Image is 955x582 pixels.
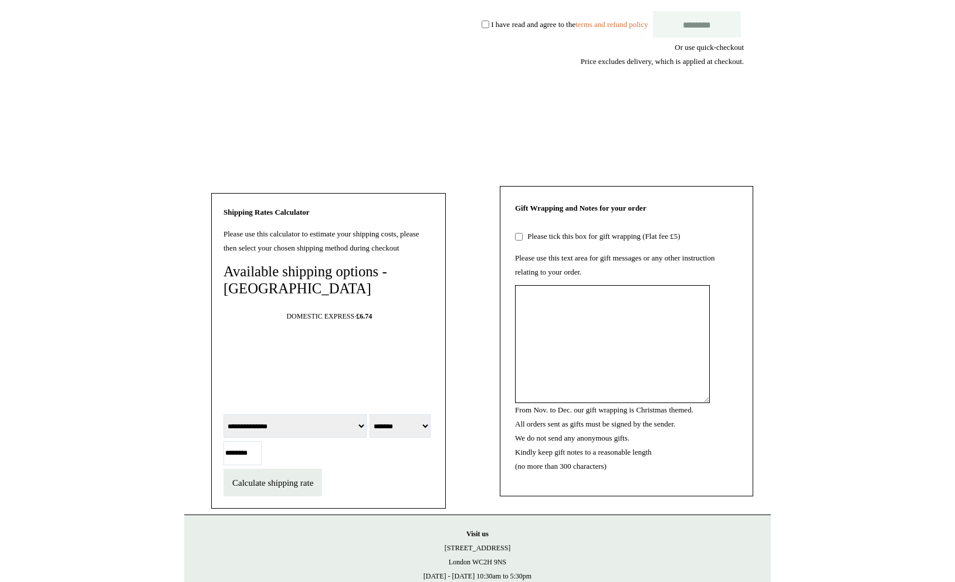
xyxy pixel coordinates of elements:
label: I have read and agree to the [491,19,648,28]
strong: Shipping Rates Calculator [223,208,310,216]
p: Please use this calculator to estimate your shipping costs, please then select your chosen shippi... [223,227,434,255]
iframe: PayPal-paypal [656,111,744,143]
div: Or use quick-checkout [211,40,744,69]
a: terms and refund policy [575,19,648,28]
button: Calculate shipping rate [223,469,322,496]
strong: Visit us [466,530,489,538]
form: select location [223,412,434,496]
strong: Gift Wrapping and Notes for your order [515,204,646,212]
h4: Available shipping options - [GEOGRAPHIC_DATA] [223,263,434,297]
label: From Nov. to Dec. our gift wrapping is Christmas themed. All orders sent as gifts must be signed ... [515,405,693,471]
label: Please use this text area for gift messages or any other instruction relating to your order. [515,253,714,276]
span: Calculate shipping rate [232,478,313,488]
input: Postcode [223,441,262,465]
div: Price excludes delivery, which is applied at checkout. [211,55,744,69]
label: Please tick this box for gift wrapping (Flat fee £5) [524,232,680,241]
